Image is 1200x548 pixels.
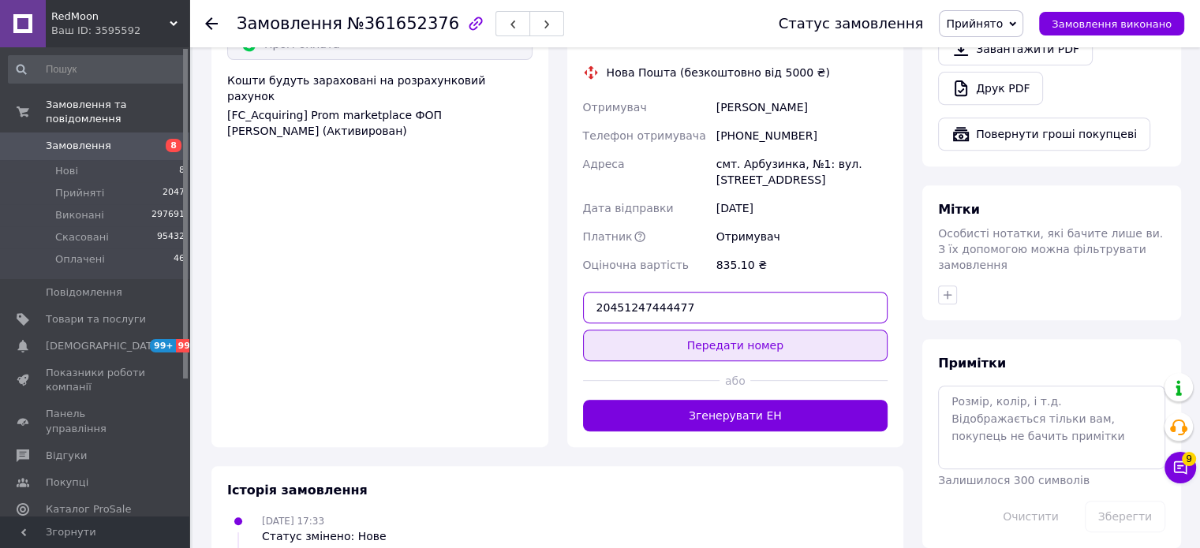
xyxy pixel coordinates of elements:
span: Повідомлення [46,285,122,300]
span: RedMoon [51,9,170,24]
span: Замовлення [237,14,342,33]
span: Оціночна вартість [583,259,689,271]
span: Залишилося 300 символів [938,474,1090,486]
span: 297691 [151,208,185,222]
input: Пошук [8,55,186,84]
div: 835.10 ₴ [713,251,891,279]
span: або [720,373,750,389]
span: №361652376 [347,14,459,33]
div: [PERSON_NAME] [713,93,891,121]
span: 99+ [150,339,176,352]
span: 95432 [157,230,185,244]
input: Номер експрес-накладної [583,292,888,323]
span: 2047 [163,186,185,200]
span: Оплачені [55,252,105,267]
span: [DATE] 17:33 [262,516,324,527]
span: Товари та послуги [46,312,146,326]
div: Повернутися назад [205,16,218,32]
span: Дата відправки [583,202,674,214]
div: [PHONE_NUMBER] [713,121,891,150]
span: Показники роботи компанії [46,366,146,394]
span: Відгуки [46,449,87,463]
div: Ваш ID: 3595592 [51,24,189,38]
div: Статус замовлення [779,16,924,32]
span: Отримувач [583,101,647,114]
span: Панель управління [46,407,146,435]
span: Замовлення [46,139,111,153]
button: Згенерувати ЕН [583,400,888,431]
span: Прийняті [55,186,104,200]
button: Передати номер [583,330,888,361]
span: 46 [174,252,185,267]
span: Телефон отримувача [583,129,706,142]
div: Отримувач [713,222,891,251]
span: 99+ [176,339,202,352]
span: Скасовані [55,230,109,244]
div: Нова Пошта (безкоштовно від 5000 ₴) [603,65,834,80]
button: Чат з покупцем9 [1164,452,1196,483]
span: Виконані [55,208,104,222]
button: Повернути гроші покупцеві [938,117,1150,151]
span: Примітки [938,356,1006,371]
div: [DATE] [713,194,891,222]
span: 9 [1182,452,1196,466]
span: Мітки [938,202,980,217]
span: Замовлення виконано [1052,18,1172,30]
span: Замовлення та повідомлення [46,98,189,126]
span: [DEMOGRAPHIC_DATA] [46,339,163,353]
span: Платник [583,230,633,243]
a: Завантажити PDF [938,32,1093,65]
a: Друк PDF [938,72,1043,105]
span: Адреса [583,158,625,170]
span: Нові [55,164,78,178]
div: Статус змінено: Нове [262,528,387,544]
span: Історія замовлення [227,483,368,498]
span: Покупці [46,475,88,490]
span: Прийнято [946,17,1003,30]
span: Особисті нотатки, які бачите лише ви. З їх допомогою можна фільтрувати замовлення [938,227,1163,271]
span: 8 [166,139,181,152]
div: [FC_Acquiring] Prom marketplace ФОП [PERSON_NAME] (Активирован) [227,107,533,139]
button: Замовлення виконано [1039,12,1184,35]
span: Каталог ProSale [46,502,131,516]
div: Кошти будуть зараховані на розрахунковий рахунок [227,73,533,139]
div: смт. Арбузинка, №1: вул. [STREET_ADDRESS] [713,150,891,194]
span: 8 [179,164,185,178]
